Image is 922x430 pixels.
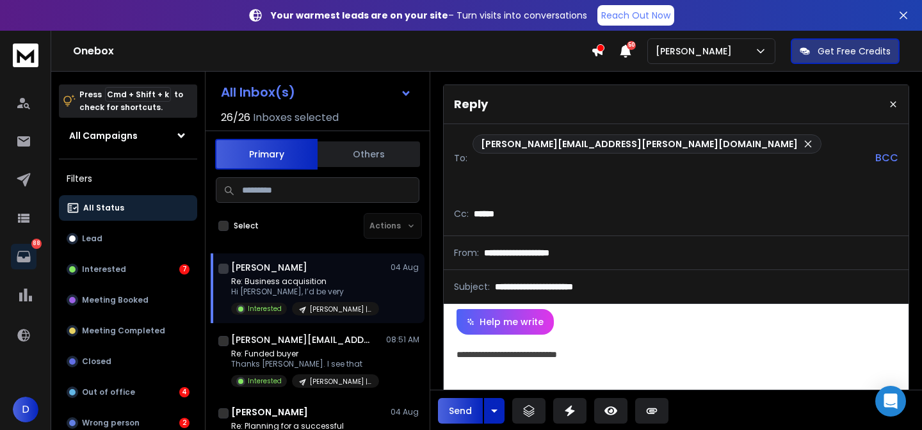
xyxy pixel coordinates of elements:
[386,335,419,345] p: 08:51 AM
[59,195,197,221] button: All Status
[13,397,38,422] button: D
[11,244,36,269] a: 88
[231,359,379,369] p: Thanks [PERSON_NAME]. I see that
[875,386,906,417] div: Open Intercom Messenger
[82,356,111,367] p: Closed
[215,139,318,170] button: Primary
[454,280,490,293] p: Subject:
[875,150,898,166] p: BCC
[818,45,891,58] p: Get Free Credits
[221,110,250,125] span: 26 / 26
[231,406,308,418] h1: [PERSON_NAME]
[73,44,591,59] h1: Onebox
[59,287,197,313] button: Meeting Booked
[454,152,467,164] p: To:
[391,407,419,417] p: 04 Aug
[59,318,197,344] button: Meeting Completed
[231,276,379,287] p: Re: Business acquisition
[211,79,422,105] button: All Inbox(s)
[105,87,171,102] span: Cmd + Shift + k
[82,387,135,397] p: Out of office
[597,5,674,26] a: Reach Out Now
[438,398,483,424] button: Send
[791,38,900,64] button: Get Free Credits
[271,9,448,22] strong: Your warmest leads are on your site
[82,295,149,305] p: Meeting Booked
[310,305,371,314] p: [PERSON_NAME] | All Industry
[221,86,295,99] h1: All Inbox(s)
[82,418,140,428] p: Wrong person
[310,377,371,386] p: [PERSON_NAME] | All Industry
[82,264,126,275] p: Interested
[318,140,420,168] button: Others
[69,129,138,142] h1: All Campaigns
[179,264,190,275] div: 7
[231,261,307,274] h1: [PERSON_NAME]
[391,262,419,273] p: 04 Aug
[13,44,38,67] img: logo
[31,239,42,249] p: 88
[601,9,670,22] p: Reach Out Now
[179,418,190,428] div: 2
[59,349,197,374] button: Closed
[231,333,372,346] h1: [PERSON_NAME][EMAIL_ADDRESS][DOMAIN_NAME]
[231,287,379,297] p: Hi [PERSON_NAME], I’d be very
[457,309,554,335] button: Help me write
[59,257,197,282] button: Interested7
[59,379,197,405] button: Out of office4
[253,110,339,125] h3: Inboxes selected
[627,41,636,50] span: 50
[179,387,190,397] div: 4
[59,170,197,187] h3: Filters
[83,203,124,213] p: All Status
[248,376,282,386] p: Interested
[234,221,259,231] label: Select
[79,88,183,114] p: Press to check for shortcuts.
[271,9,587,22] p: – Turn visits into conversations
[454,246,479,259] p: From:
[231,349,379,359] p: Re: Funded buyer
[481,138,798,150] p: [PERSON_NAME][EMAIL_ADDRESS][PERSON_NAME][DOMAIN_NAME]
[454,207,469,220] p: Cc:
[454,95,488,113] p: Reply
[82,234,102,244] p: Lead
[248,304,282,314] p: Interested
[59,123,197,148] button: All Campaigns
[656,45,737,58] p: [PERSON_NAME]
[82,326,165,336] p: Meeting Completed
[59,226,197,251] button: Lead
